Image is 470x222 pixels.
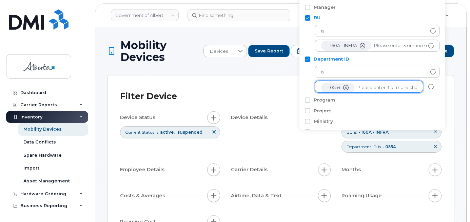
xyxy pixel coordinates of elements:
span: is [156,129,158,135]
span: - 160A - INFRA [327,43,357,49]
span: Carrier Details [231,166,270,173]
span: Device Details [231,114,270,121]
button: Save Report [248,45,290,57]
span: Mobility Devices [120,39,200,63]
span: BU [347,129,353,135]
label: BU [314,15,320,21]
span: - 0554 [327,85,340,91]
span: Current Status [125,129,154,135]
span: - 160A - INFRA [358,130,389,135]
span: active [160,130,176,135]
label: Manager [314,4,336,10]
label: Ministry [314,118,333,125]
span: Airtime, Data & Text [231,192,284,199]
span: is [315,25,427,37]
span: Device Status [120,114,157,121]
span: is [354,129,357,135]
span: Employee Details [120,166,167,173]
span: - 0554 [383,144,396,149]
span: suspended [177,130,202,135]
li: - 160A - INFRA [321,41,371,50]
span: is [315,66,427,78]
label: Additional Status [314,129,355,135]
button: Import from CSV [291,45,351,57]
span: is [378,144,381,150]
input: Please enter 3 or more characters [374,43,433,49]
span: Department ID [347,144,377,150]
span: Devices [204,45,234,58]
span: Save Report [255,48,283,54]
li: - 0554 [321,83,355,93]
label: Project [314,108,331,114]
span: Costs & Averages [120,192,167,199]
input: Please enter 3 or more characters [357,85,417,91]
span: Roaming Usage [341,192,384,199]
label: Program [314,97,335,103]
div: Filter Device [120,88,177,105]
label: Department ID [314,56,349,62]
span: Months [341,166,363,173]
